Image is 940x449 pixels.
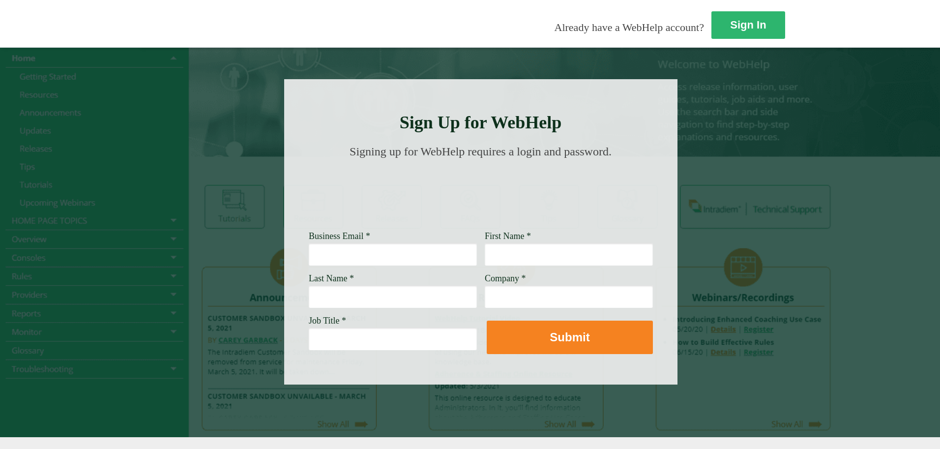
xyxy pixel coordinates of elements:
[730,19,766,31] strong: Sign In
[550,330,589,344] strong: Submit
[487,321,653,354] button: Submit
[485,273,526,283] span: Company *
[555,21,704,33] span: Already have a WebHelp account?
[309,231,370,241] span: Business Email *
[485,231,531,241] span: First Name *
[711,11,785,39] a: Sign In
[309,316,346,326] span: Job Title *
[315,168,647,217] img: Need Credentials? Sign up below. Have Credentials? Use the sign-in button.
[400,113,562,132] strong: Sign Up for WebHelp
[350,145,612,158] span: Signing up for WebHelp requires a login and password.
[309,273,354,283] span: Last Name *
